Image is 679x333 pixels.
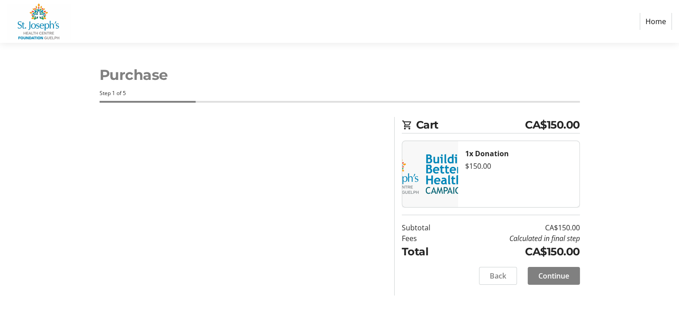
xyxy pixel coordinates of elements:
[100,64,580,86] h1: Purchase
[453,244,580,260] td: CA$150.00
[100,89,580,97] div: Step 1 of 5
[490,271,506,281] span: Back
[465,149,509,158] strong: 1x Donation
[528,267,580,285] button: Continue
[7,4,71,39] img: St. Joseph's Health Centre Foundation Guelph's Logo
[465,161,572,171] div: $150.00
[479,267,517,285] button: Back
[538,271,569,281] span: Continue
[416,117,525,133] span: Cart
[453,222,580,233] td: CA$150.00
[640,13,672,30] a: Home
[402,233,453,244] td: Fees
[525,117,580,133] span: CA$150.00
[402,222,453,233] td: Subtotal
[453,233,580,244] td: Calculated in final step
[402,141,458,207] img: Donation
[402,244,453,260] td: Total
